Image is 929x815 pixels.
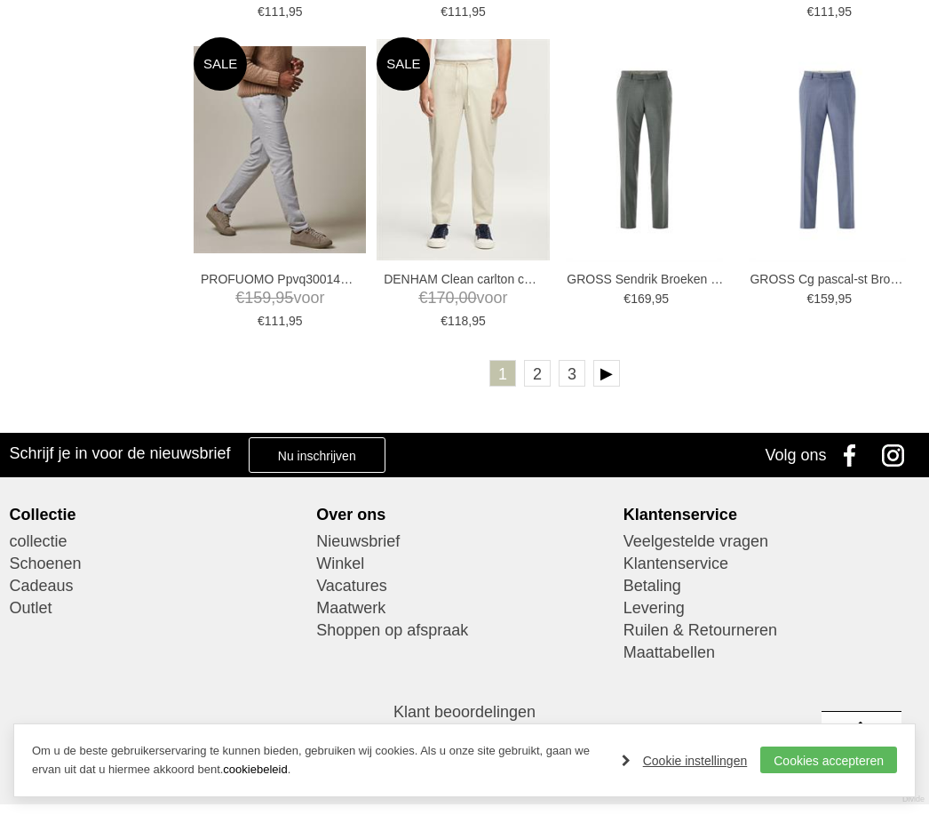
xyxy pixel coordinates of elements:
[316,553,613,575] a: Winkel
[835,292,838,306] span: ,
[623,575,920,597] a: Betaling
[9,531,306,553] a: collectie
[623,597,920,619] a: Levering
[835,4,838,19] span: ,
[271,289,275,307] span: ,
[316,531,613,553] a: Nieuwsbrief
[441,314,448,328] span: €
[831,433,876,477] a: Facebook
[9,553,306,575] a: Schoenen
[459,289,477,307] span: 00
[623,553,920,575] a: Klantenservice
[223,763,287,776] a: cookiebeleid
[9,443,230,463] h3: Schrijf je in voor de nieuwsbrief
[623,292,631,306] span: €
[623,531,920,553] a: Veelgestelde vragen
[566,37,723,262] img: GROSS Sendrik Broeken en Pantalons
[441,4,448,19] span: €
[623,619,920,642] a: Ruilen & Retourneren
[468,4,472,19] span: ,
[524,360,551,387] a: 2
[567,271,726,287] a: GROSS Sendrik Broeken en Pantalons
[902,788,925,811] a: Divide
[289,314,303,328] span: 95
[655,292,669,306] span: 95
[9,505,306,524] div: Collectie
[472,4,486,19] span: 95
[377,39,549,260] img: DENHAM Clean carlton cargo tc Broeken en Pantalons
[418,289,427,307] span: €
[258,4,265,19] span: €
[9,575,306,597] a: Cadeaus
[622,747,748,774] a: Cookie instellingen
[316,575,613,597] a: Vacatures
[448,314,468,328] span: 118
[760,747,897,773] a: Cookies accepteren
[806,4,814,19] span: €
[316,619,613,642] a: Shoppen op afspraak
[814,292,834,306] span: 159
[244,289,271,307] span: 159
[651,292,655,306] span: ,
[468,314,472,328] span: ,
[559,360,585,387] a: 3
[838,4,853,19] span: 95
[750,271,909,287] a: GROSS Cg pascal-st Broeken en Pantalons
[822,711,901,791] a: Terug naar boven
[201,287,360,309] span: voor
[285,314,289,328] span: ,
[623,642,920,664] a: Maattabellen
[316,505,613,524] div: Over ons
[265,4,285,19] span: 111
[285,4,289,19] span: ,
[384,287,543,309] span: voor
[448,4,468,19] span: 111
[289,4,303,19] span: 95
[32,742,604,779] p: Om u de beste gebruikerservaring te kunnen bieden, gebruiken wij cookies. Als u onze site gebruik...
[258,314,265,328] span: €
[384,271,543,287] a: DENHAM Clean carlton cargo tc Broeken en Pantalons
[806,292,814,306] span: €
[9,597,306,619] a: Outlet
[275,289,293,307] span: 95
[316,597,613,619] a: Maatwerk
[194,46,366,253] img: PROFUOMO Ppvq30014d Broeken en Pantalons
[838,292,853,306] span: 95
[876,433,920,477] a: Instagram
[235,289,244,307] span: €
[472,314,486,328] span: 95
[631,292,651,306] span: 169
[454,289,458,307] span: ,
[249,437,385,473] a: Nu inschrijven
[765,433,826,477] div: Volg ons
[623,505,920,524] div: Klantenservice
[814,4,834,19] span: 111
[265,314,285,328] span: 111
[427,289,454,307] span: 170
[201,271,360,287] a: PROFUOMO Ppvq30014d Broeken en Pantalons
[749,37,906,262] img: GROSS Cg pascal-st Broeken en Pantalons
[489,360,516,387] a: 1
